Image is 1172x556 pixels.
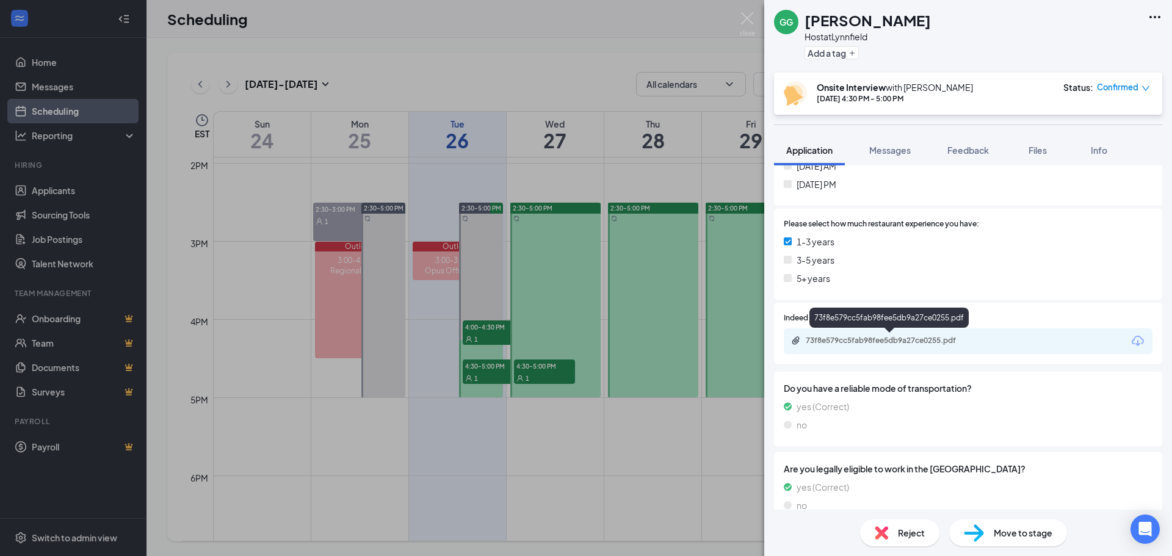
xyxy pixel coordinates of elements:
[805,10,931,31] h1: [PERSON_NAME]
[869,145,911,156] span: Messages
[817,82,886,93] b: Onsite Interview
[784,381,1152,395] span: Do you have a reliable mode of transportation?
[809,308,969,328] div: 73f8e579cc5fab98fee5db9a27ce0255.pdf
[791,336,801,345] svg: Paperclip
[797,400,849,413] span: yes (Correct)
[791,336,989,347] a: Paperclip73f8e579cc5fab98fee5db9a27ce0255.pdf
[817,93,973,104] div: [DATE] 4:30 PM - 5:00 PM
[806,336,977,345] div: 73f8e579cc5fab98fee5db9a27ce0255.pdf
[797,272,830,285] span: 5+ years
[797,480,849,494] span: yes (Correct)
[1029,145,1047,156] span: Files
[797,178,836,191] span: [DATE] PM
[797,499,807,512] span: no
[797,159,836,173] span: [DATE] AM
[1130,334,1145,348] svg: Download
[1141,84,1150,93] span: down
[848,49,856,57] svg: Plus
[947,145,989,156] span: Feedback
[786,145,833,156] span: Application
[817,81,973,93] div: with [PERSON_NAME]
[797,235,834,248] span: 1-3 years
[797,418,807,431] span: no
[898,526,925,540] span: Reject
[780,16,793,28] div: GG
[994,526,1052,540] span: Move to stage
[784,218,979,230] span: Please select how much restaurant experience you have:
[784,462,1152,475] span: Are you legally eligible to work in the [GEOGRAPHIC_DATA]?
[1063,81,1093,93] div: Status :
[1097,81,1138,93] span: Confirmed
[805,46,859,59] button: PlusAdd a tag
[805,31,931,43] div: Host at Lynnfield
[1130,514,1160,544] div: Open Intercom Messenger
[1148,10,1162,24] svg: Ellipses
[797,253,834,267] span: 3-5 years
[1091,145,1107,156] span: Info
[784,312,837,324] span: Indeed Resume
